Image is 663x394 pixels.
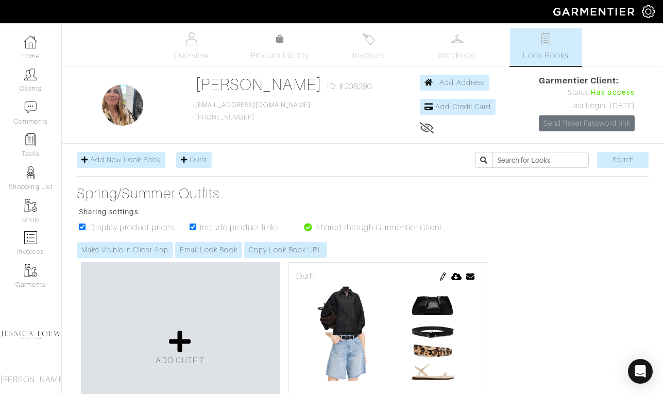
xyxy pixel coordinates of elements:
span: Product Library [251,49,309,62]
img: gear-icon-white-bd11855cb880d31180b6d7d6211b90ccbf57a29d726f0c71d8c61bd08dd39cc2.png [642,5,655,18]
span: Outfit [190,156,207,164]
p: Sharing settings [79,207,453,217]
a: Add Credit Card [420,99,496,115]
img: reminder-icon-8004d30b9f0a5d33ae49ab947aed9ed385cf756f9e5892f1edd6e32f2345188e.png [24,133,37,146]
span: [PHONE_NUMBER] [195,101,311,121]
span: Wardrobe [438,49,475,62]
span: Add Address [439,78,485,87]
label: Include product links [200,221,279,234]
a: Overview [156,28,228,66]
img: orders-icon-0abe47150d42831381b5fb84f609e132dff9fe21cb692f30cb5eec754e2cba89.png [24,231,37,244]
img: orders-27d20c2124de7fd6de4e0e44c1d41de31381a507db9b33961299e4e07d508b8c.svg [362,32,375,45]
img: garmentier-logo-header-white-b43fb05a5012e4ada735d5af1a66efaba907eab6374d6393d1fbf88cb4ef424d.png [548,3,642,21]
input: Search [597,152,649,168]
span: Add Credit Card [435,102,491,111]
a: Look Books [510,28,582,66]
img: garments-icon-b7da505a4dc4fd61783c78ac3ca0ef83fa9d6f193b1c9dc38574b1d14d53ca28.png [24,199,37,212]
img: pen-cf24a1663064a2ec1b9c1bd2387e9de7a2fa800b781884d57f21acf72779bad2.png [439,272,447,281]
img: stylists-icon-eb353228a002819b7ec25b43dbf5f0378dd9e0616d9560372ff212230b889e62.png [24,166,37,179]
a: Outfit [176,152,212,168]
a: Add Address [420,75,489,91]
span: Garmentier Client: [539,75,635,87]
img: garments-icon-b7da505a4dc4fd61783c78ac3ca0ef83fa9d6f193b1c9dc38574b1d14d53ca28.png [24,264,37,277]
span: Has access [590,87,635,98]
a: Wardrobe [421,28,494,66]
img: dashboard-icon-dbcd8f5a0b271acd01030246c82b418ddd0df26cd7fceb0bd07c9910d44c42f6.png [24,36,37,48]
span: ADD OUTFIT [156,356,205,365]
label: Display product prices [89,221,175,234]
span: Overview [174,49,209,62]
a: [EMAIL_ADDRESS][DOMAIN_NAME] [195,101,311,109]
a: Copy Look Book URL [244,242,327,258]
label: Shared through Garmentier Client [315,221,443,234]
div: Status: [539,87,635,98]
a: [PERSON_NAME] [195,75,322,94]
span: ID: #208280 [327,80,372,93]
a: Send Reset Password link [539,115,635,131]
img: basicinfo-40fd8af6dae0f16599ec9e87c0ef1c0a1fdea2edbe929e3d69a839185d80c458.svg [185,32,198,45]
a: Make Visible in Client App [77,242,173,258]
div: Outfit [296,270,479,283]
a: Add New Look Book [77,152,166,168]
a: Email Look Book [175,242,242,258]
input: Search for Looks [492,152,589,168]
div: Open Intercom Messenger [628,359,653,384]
a: Invoices [333,28,405,66]
span: Invoices [353,49,384,62]
a: ADD OUTFIT [156,329,205,367]
span: Look Books [523,49,569,62]
img: clients-icon-6bae9207a08558b7cb47a8932f037763ab4055f8c8b6bfacd5dc20c3e0201464.png [24,68,37,81]
a: Product Library [244,33,316,62]
img: wardrobe-487a4870c1b7c33e795ec22d11cfc2ed9d08956e64fb3008fe2437562e282088.svg [451,32,464,45]
a: Spring/Summer Outfits [77,185,453,202]
span: Add New Look Book [90,156,161,164]
img: comment-icon-a0a6a9ef722e966f86d9cbdc48e553b5cf19dbc54f86b18d962a5391bc8f6eb6.png [24,101,37,114]
div: Last Login: [DATE] [539,100,635,112]
img: todo-9ac3debb85659649dc8f770b8b6100bb5dab4b48dedcbae339e5042a72dfd3cc.svg [539,32,552,45]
